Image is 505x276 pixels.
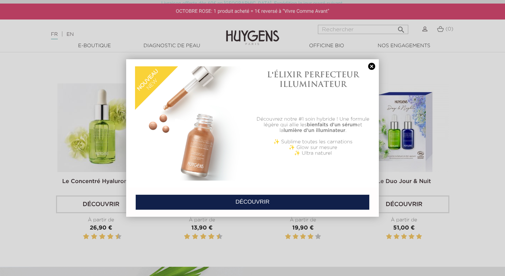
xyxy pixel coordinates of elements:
[256,150,370,156] p: ✨ Ultra naturel
[135,194,370,210] a: DÉCOUVRIR
[307,122,358,127] b: bienfaits d'un sérum
[256,70,370,89] h1: L'ÉLIXIR PERFECTEUR ILLUMINATEUR
[256,145,370,150] p: ✨ Glow sur mesure
[256,116,370,133] p: Découvrez notre #1 soin hybride ! Une formule légère qui allie les et la .
[284,128,346,133] b: lumière d'un illuminateur
[256,139,370,145] p: ✨ Sublime toutes les carnations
